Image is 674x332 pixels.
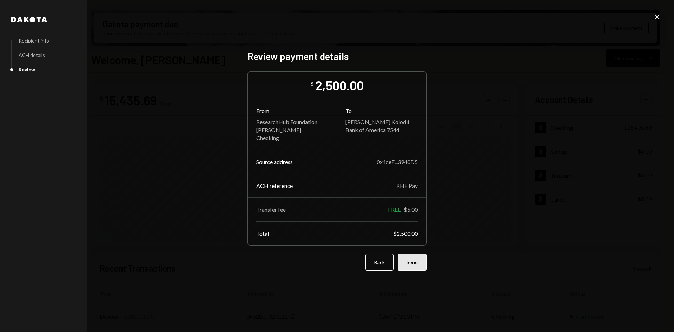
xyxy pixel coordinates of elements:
[377,158,418,165] div: 0x4ceE...3940D5
[256,230,269,237] div: Total
[256,182,293,189] div: ACH reference
[388,206,401,213] div: FREE
[247,50,427,63] h2: Review payment details
[345,126,418,133] div: Bank of America 7544
[396,182,418,189] div: RHF Pay
[256,135,328,141] div: Checking
[256,158,293,165] div: Source address
[256,108,328,114] div: From
[365,254,394,271] button: Back
[310,80,314,87] div: $
[398,254,427,271] button: Send
[256,126,328,133] div: [PERSON_NAME]
[256,206,286,213] div: Transfer fee
[345,108,418,114] div: To
[345,118,418,125] div: [PERSON_NAME] Kolodii
[256,118,328,125] div: ResearchHub Foundation
[19,52,45,58] div: ACH details
[393,230,418,237] div: $2,500.00
[19,38,49,44] div: Recipient info
[404,206,418,213] div: $5.00
[19,66,35,72] div: Review
[315,77,364,93] div: 2,500.00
